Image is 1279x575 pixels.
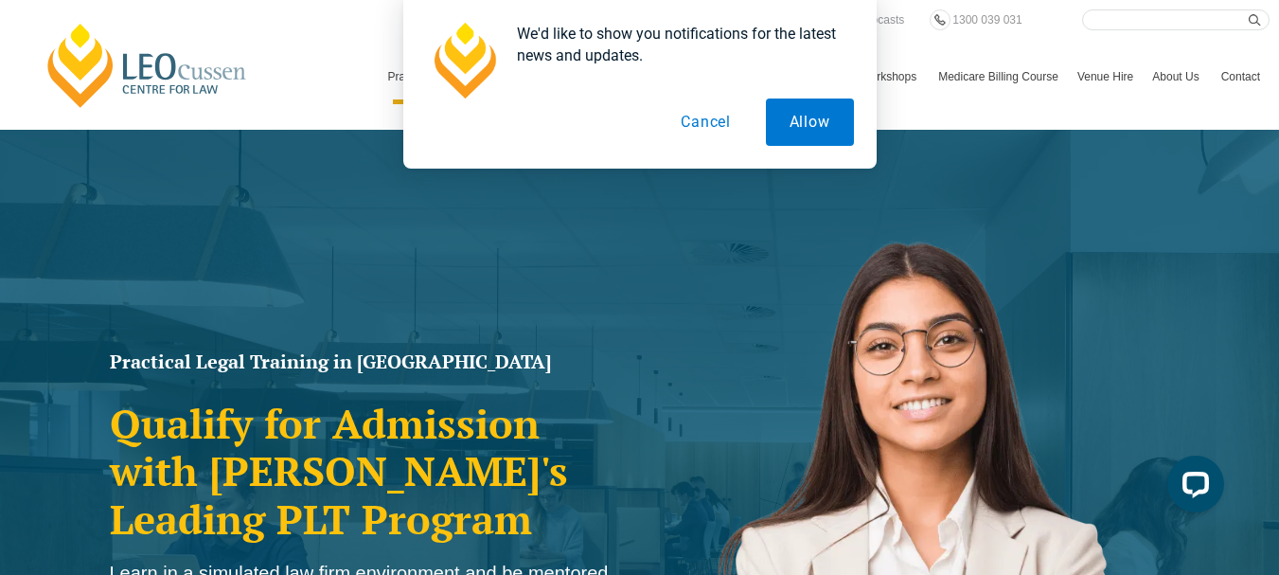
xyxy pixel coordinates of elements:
[766,99,854,146] button: Allow
[110,400,631,543] h2: Qualify for Admission with [PERSON_NAME]'s Leading PLT Program
[657,99,755,146] button: Cancel
[110,352,631,371] h1: Practical Legal Training in [GEOGRAPHIC_DATA]
[1152,448,1232,528] iframe: LiveChat chat widget
[502,23,854,66] div: We'd like to show you notifications for the latest news and updates.
[426,23,502,99] img: notification icon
